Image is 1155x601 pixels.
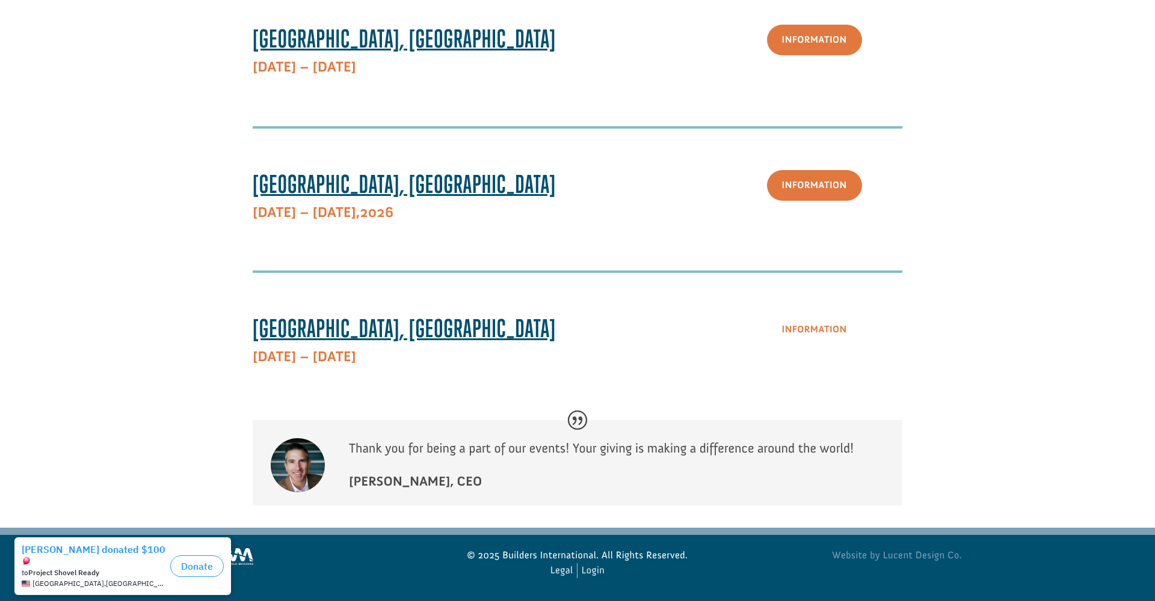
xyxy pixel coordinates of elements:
a: Information [767,170,862,201]
span: [GEOGRAPHIC_DATA], [GEOGRAPHIC_DATA] [253,169,556,198]
a: Website by Lucent Design Co. [711,548,962,563]
div: [PERSON_NAME] donated $100 [22,12,165,36]
b: [GEOGRAPHIC_DATA], [GEOGRAPHIC_DATA] [253,24,556,53]
img: emoji balloon [22,25,31,35]
strong: [DATE] – [DATE] [253,348,356,365]
b: [DATE] – [DATE] [253,58,356,76]
p: Thank you for being a part of our events! Your giving is making a difference around the world! [349,438,884,471]
span: [DATE] – [DATE], [253,204,360,221]
a: Information [767,25,862,55]
p: © 2025 Builders International. All Rights Reserved. [452,548,703,563]
span: [GEOGRAPHIC_DATA] , [GEOGRAPHIC_DATA] [32,48,165,56]
div: to [22,37,165,46]
button: Donate [170,24,224,46]
strong: 2026 [253,204,393,221]
span: [GEOGRAPHIC_DATA], [GEOGRAPHIC_DATA] [253,314,556,343]
strong: [PERSON_NAME], CEO [349,473,482,489]
a: Legal [550,563,573,578]
strong: Project Shovel Ready [28,37,99,46]
img: US.png [22,48,30,56]
a: Login [581,563,605,578]
a: Information [767,314,862,345]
